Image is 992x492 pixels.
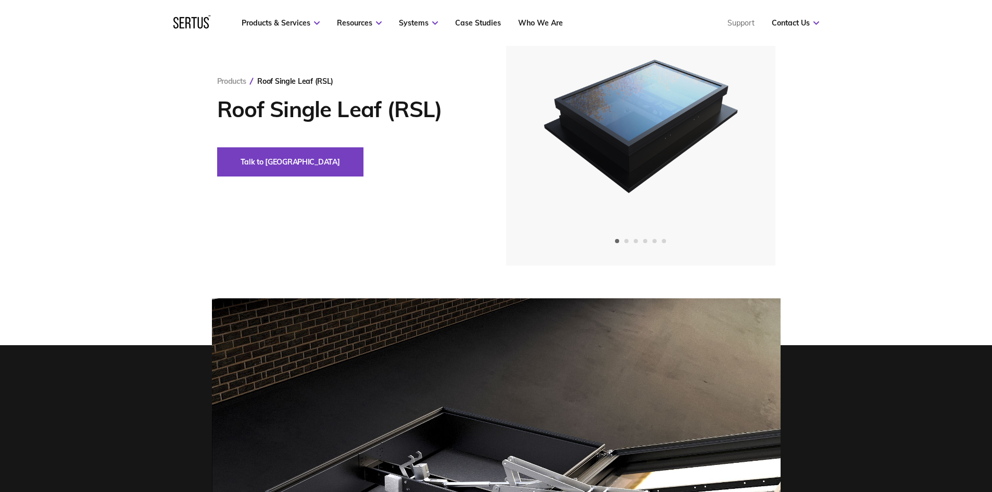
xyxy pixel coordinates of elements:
[624,239,629,243] span: Go to slide 2
[455,18,501,28] a: Case Studies
[772,18,819,28] a: Contact Us
[662,239,666,243] span: Go to slide 6
[652,239,657,243] span: Go to slide 5
[727,18,755,28] a: Support
[518,18,563,28] a: Who We Are
[643,239,647,243] span: Go to slide 4
[242,18,320,28] a: Products & Services
[805,371,992,492] iframe: Chat Widget
[634,239,638,243] span: Go to slide 3
[399,18,438,28] a: Systems
[337,18,382,28] a: Resources
[217,77,246,86] a: Products
[217,147,363,176] button: Talk to [GEOGRAPHIC_DATA]
[217,96,475,122] h1: Roof Single Leaf (RSL)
